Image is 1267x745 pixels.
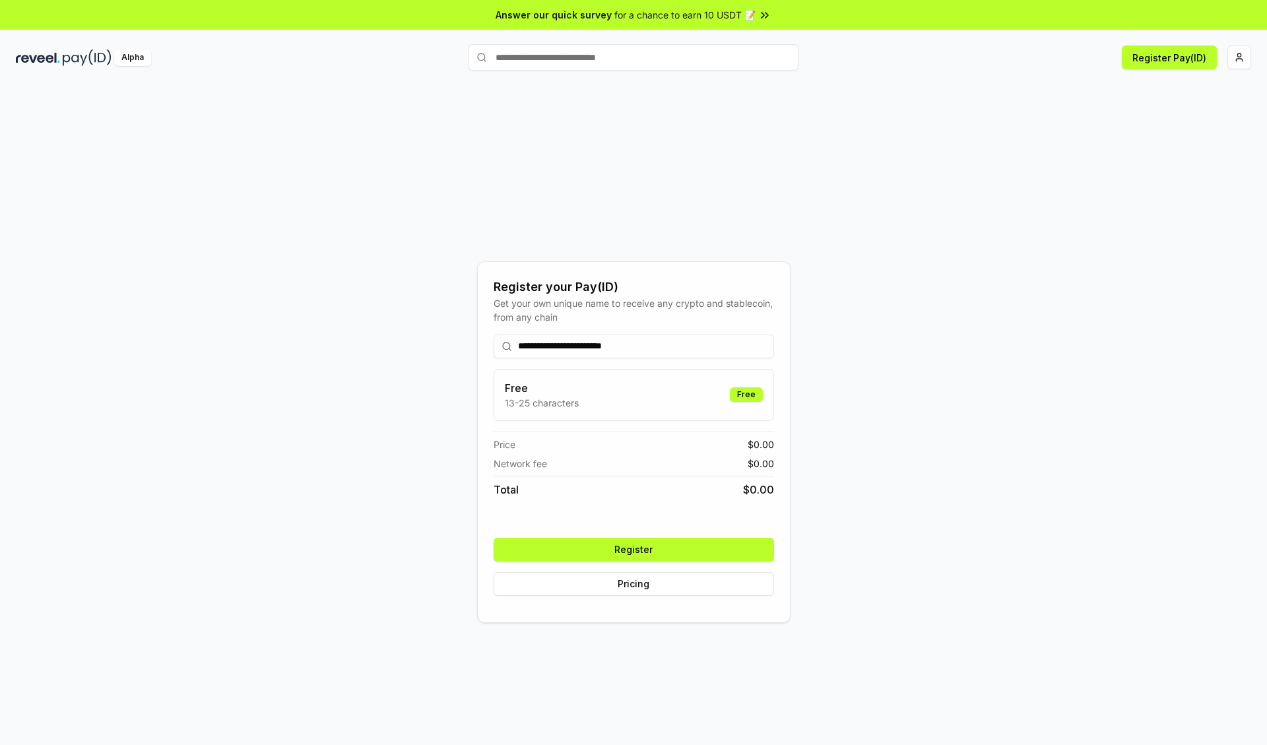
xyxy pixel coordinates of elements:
[494,457,547,470] span: Network fee
[1122,46,1217,69] button: Register Pay(ID)
[496,8,612,22] span: Answer our quick survey
[494,538,774,562] button: Register
[494,572,774,596] button: Pricing
[494,278,774,296] div: Register your Pay(ID)
[505,396,579,410] p: 13-25 characters
[494,482,519,498] span: Total
[16,49,60,66] img: reveel_dark
[730,387,763,402] div: Free
[614,8,756,22] span: for a chance to earn 10 USDT 📝
[505,380,579,396] h3: Free
[743,482,774,498] span: $ 0.00
[748,437,774,451] span: $ 0.00
[494,296,774,324] div: Get your own unique name to receive any crypto and stablecoin, from any chain
[63,49,112,66] img: pay_id
[114,49,151,66] div: Alpha
[748,457,774,470] span: $ 0.00
[494,437,515,451] span: Price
